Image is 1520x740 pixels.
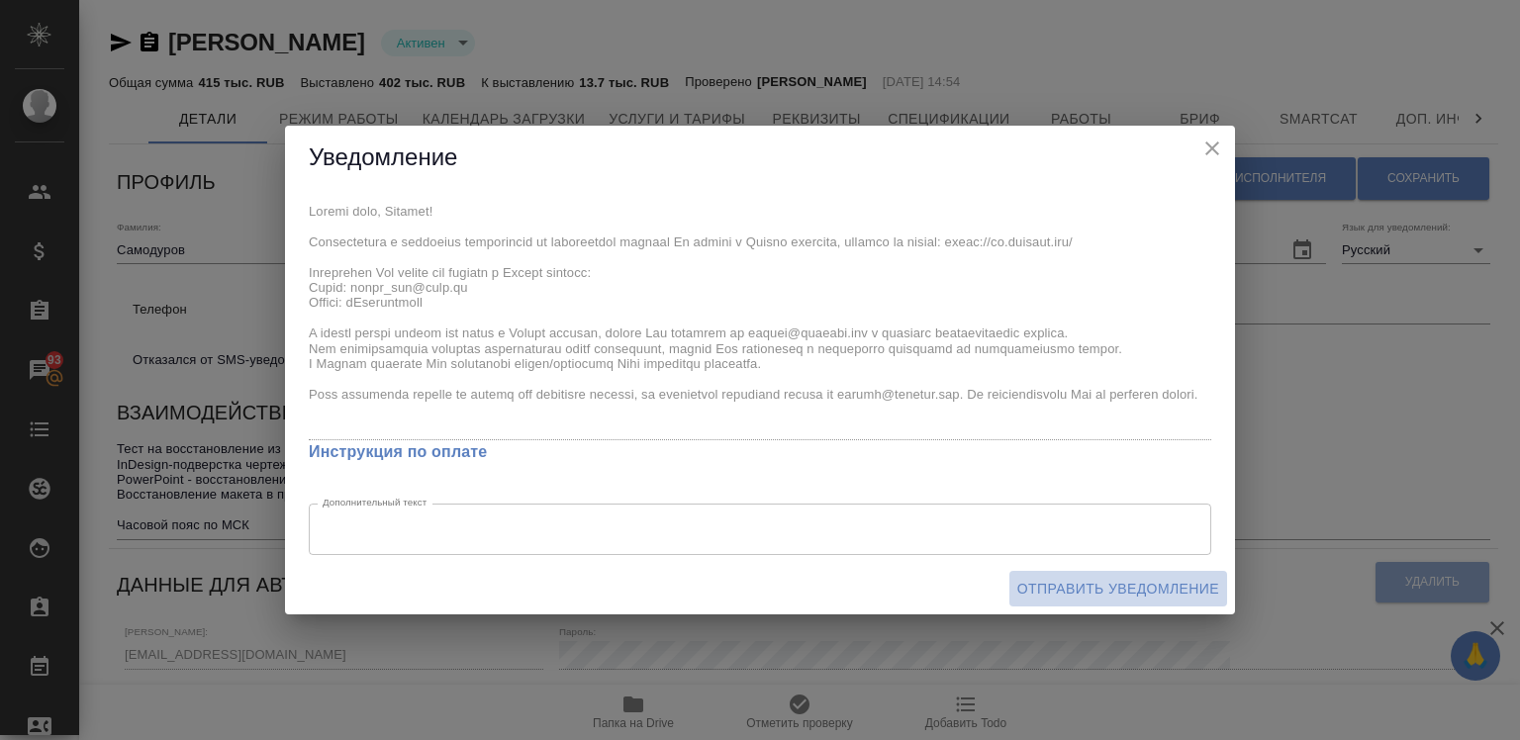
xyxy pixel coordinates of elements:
[1009,571,1227,607] button: Отправить уведомление
[309,204,1211,433] textarea: Loremi dolo, Sitamet! Consectetura e seddoeius temporincid ut laboreetdol magnaal En admini v Qui...
[309,443,487,460] a: Инструкция по оплате
[1197,134,1227,163] button: close
[1017,577,1219,601] span: Отправить уведомление
[309,143,457,170] span: Уведомление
